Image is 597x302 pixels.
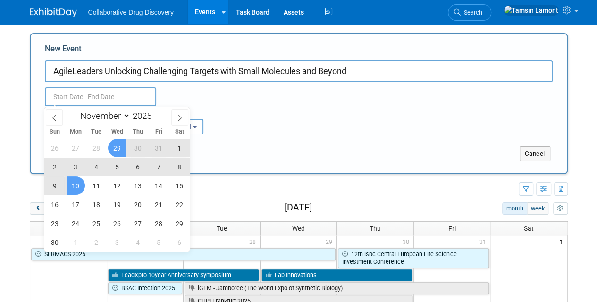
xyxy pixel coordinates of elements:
[461,9,482,16] span: Search
[65,129,86,135] span: Mon
[108,158,126,176] span: November 5, 2025
[170,139,189,157] span: November 1, 2025
[150,233,168,252] span: December 5, 2025
[170,158,189,176] span: November 8, 2025
[557,206,563,212] i: Personalize Calendar
[30,202,47,215] button: prev
[45,106,125,118] div: Attendance / Format:
[108,195,126,214] span: November 19, 2025
[46,158,64,176] span: November 2, 2025
[129,195,147,214] span: November 20, 2025
[129,139,147,157] span: October 30, 2025
[30,8,77,17] img: ExhibitDay
[87,176,106,195] span: November 11, 2025
[370,225,381,232] span: Thu
[108,282,183,294] a: BSAC Infection 2025
[46,176,64,195] span: November 9, 2025
[86,129,107,135] span: Tue
[338,248,489,268] a: 12th lsbc Central European Life Science Investment Conference
[108,233,126,252] span: December 3, 2025
[129,233,147,252] span: December 4, 2025
[217,225,227,232] span: Tue
[139,106,219,118] div: Participation:
[108,214,126,233] span: November 26, 2025
[108,176,126,195] span: November 12, 2025
[524,225,534,232] span: Sat
[108,269,259,281] a: LeadXpro 10year Anniversary Symposium
[87,158,106,176] span: November 4, 2025
[150,176,168,195] span: November 14, 2025
[107,129,127,135] span: Wed
[45,60,553,82] input: Name of Trade Show / Conference
[127,129,148,135] span: Thu
[148,129,169,135] span: Fri
[129,214,147,233] span: November 27, 2025
[292,225,305,232] span: Wed
[76,110,130,122] select: Month
[150,158,168,176] span: November 7, 2025
[502,202,527,215] button: month
[150,195,168,214] span: November 21, 2025
[87,233,106,252] span: December 2, 2025
[44,129,65,135] span: Sun
[248,235,260,247] span: 28
[169,129,190,135] span: Sat
[559,235,567,247] span: 1
[170,176,189,195] span: November 15, 2025
[448,225,456,232] span: Fri
[67,176,85,195] span: November 10, 2025
[87,214,106,233] span: November 25, 2025
[527,202,548,215] button: week
[448,4,491,21] a: Search
[88,8,174,16] span: Collaborative Drug Discovery
[108,139,126,157] span: October 29, 2025
[46,233,64,252] span: November 30, 2025
[67,139,85,157] span: October 27, 2025
[185,282,489,294] a: iGEM - Jamboree (The World Expo of Synthetic Biology)
[67,214,85,233] span: November 24, 2025
[87,195,106,214] span: November 18, 2025
[87,139,106,157] span: October 28, 2025
[325,235,336,247] span: 29
[170,233,189,252] span: December 6, 2025
[46,195,64,214] span: November 16, 2025
[45,43,82,58] label: New Event
[129,158,147,176] span: November 6, 2025
[45,87,156,106] input: Start Date - End Date
[129,176,147,195] span: November 13, 2025
[67,195,85,214] span: November 17, 2025
[31,248,336,260] a: SERMACS 2025
[504,5,559,16] img: Tamsin Lamont
[520,146,550,161] button: Cancel
[553,202,567,215] button: myCustomButton
[261,269,412,281] a: Lab Innovations
[170,214,189,233] span: November 29, 2025
[130,110,159,121] input: Year
[46,139,64,157] span: October 26, 2025
[402,235,413,247] span: 30
[284,202,311,213] h2: [DATE]
[170,195,189,214] span: November 22, 2025
[67,233,85,252] span: December 1, 2025
[150,214,168,233] span: November 28, 2025
[478,235,490,247] span: 31
[67,158,85,176] span: November 3, 2025
[150,139,168,157] span: October 31, 2025
[46,214,64,233] span: November 23, 2025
